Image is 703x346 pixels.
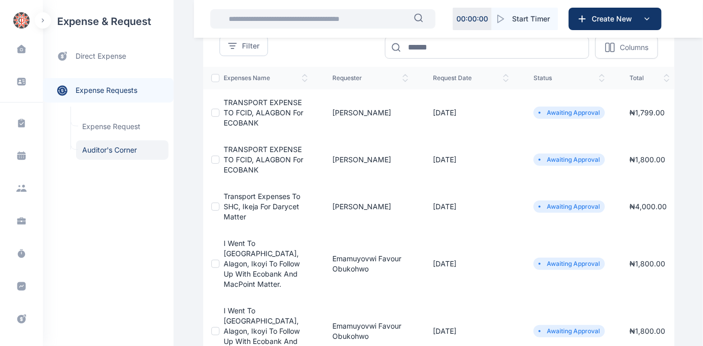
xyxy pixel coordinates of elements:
[588,14,641,24] span: Create New
[43,78,174,103] a: expense requests
[629,202,667,211] span: ₦ 4,000.00
[332,74,408,82] span: Requester
[320,136,421,183] td: [PERSON_NAME]
[76,51,126,62] span: direct expense
[421,230,521,298] td: [DATE]
[538,156,601,164] li: Awaiting Approval
[224,192,300,221] a: Transport Expenses to SHC, Ikeja for Darycet Matter
[242,41,259,51] span: Filter
[320,230,421,298] td: Emamuyovwi Favour Obukohwo
[224,74,308,82] span: expenses Name
[433,74,509,82] span: request date
[224,239,300,288] a: I went to [GEOGRAPHIC_DATA], Alagon, Ikoyi to follow up with Ecobank and MacPoint Matter.
[43,43,174,70] a: direct expense
[492,8,558,30] button: Start Timer
[43,70,174,103] div: expense requests
[224,98,303,127] a: TRANSPORT EXPENSE TO FCID, ALAGBON for ECOBANK
[421,183,521,230] td: [DATE]
[320,183,421,230] td: [PERSON_NAME]
[569,8,662,30] button: Create New
[629,259,665,268] span: ₦ 1,800.00
[629,155,665,164] span: ₦ 1,800.00
[629,74,670,82] span: total
[220,36,268,56] button: Filter
[620,42,648,53] p: Columns
[534,74,605,82] span: status
[538,109,601,117] li: Awaiting Approval
[629,108,665,117] span: ₦ 1,799.00
[538,327,601,335] li: Awaiting Approval
[512,14,550,24] span: Start Timer
[629,327,665,335] span: ₦ 1,800.00
[421,89,521,136] td: [DATE]
[421,136,521,183] td: [DATE]
[76,117,168,136] a: Expense Request
[76,140,168,160] a: Auditor's Corner
[538,260,601,268] li: Awaiting Approval
[320,89,421,136] td: [PERSON_NAME]
[595,36,658,59] button: Columns
[538,203,601,211] li: Awaiting Approval
[224,145,303,174] a: TRANSPORT EXPENSE TO FCID, ALAGBON for ECOBANK
[456,14,488,24] p: 00 : 00 : 00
